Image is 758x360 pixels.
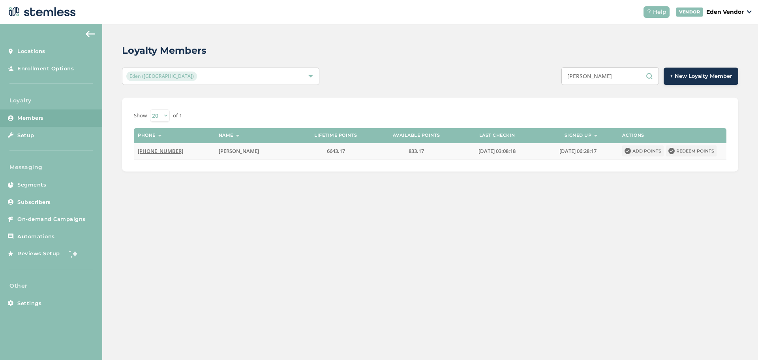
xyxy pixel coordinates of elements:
span: 6643.17 [327,147,345,155]
label: Last checkin [479,133,515,138]
img: logo-dark-0685b13c.svg [6,4,76,20]
span: Members [17,114,44,122]
span: Enrollment Options [17,65,74,73]
label: of 1 [173,112,182,120]
span: Setup [17,132,34,139]
span: Subscribers [17,198,51,206]
span: [PERSON_NAME] [219,147,259,155]
img: icon-sort-1e1d7615.svg [158,135,162,137]
img: glitter-stars-b7820f95.gif [66,246,82,262]
p: Eden Vendor [706,8,744,16]
img: icon-sort-1e1d7615.svg [594,135,598,137]
img: icon-sort-1e1d7615.svg [236,135,240,137]
label: 6643.17 [299,148,372,155]
label: 833.17 [380,148,453,155]
label: (918) 758-9691 [138,148,210,155]
label: Signed up [565,133,592,138]
label: 2024-03-07 03:08:18 [461,148,533,155]
img: icon-help-white-03924b79.svg [647,9,651,14]
button: Add points [622,145,664,156]
label: 2024-01-22 06:28:17 [542,148,614,155]
label: Name [219,133,233,138]
th: Actions [618,128,726,143]
label: Available points [393,133,440,138]
span: 833.17 [409,147,424,155]
h2: Loyalty Members [122,43,206,58]
span: + New Loyalty Member [670,72,732,80]
span: Eden ([GEOGRAPHIC_DATA]) [126,72,197,81]
span: Settings [17,300,41,307]
span: Reviews Setup [17,250,60,258]
label: Phone [138,133,156,138]
input: Search [561,67,659,85]
button: + New Loyalty Member [664,68,738,85]
button: Redeem points [666,145,717,156]
div: VENDOR [676,8,703,17]
span: [PHONE_NUMBER] [138,147,183,155]
iframe: Chat Widget [719,322,758,360]
span: Segments [17,181,46,189]
label: Show [134,112,147,120]
span: Locations [17,47,45,55]
img: icon_down-arrow-small-66adaf34.svg [747,10,752,13]
span: Automations [17,233,55,241]
label: Lifetime points [314,133,357,138]
span: [DATE] 06:28:17 [559,147,597,155]
span: On-demand Campaigns [17,215,86,223]
span: [DATE] 03:08:18 [478,147,516,155]
img: icon-arrow-back-accent-c549486e.svg [86,31,95,37]
label: MARK ALLEN HESS [219,148,291,155]
span: Help [653,8,666,16]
